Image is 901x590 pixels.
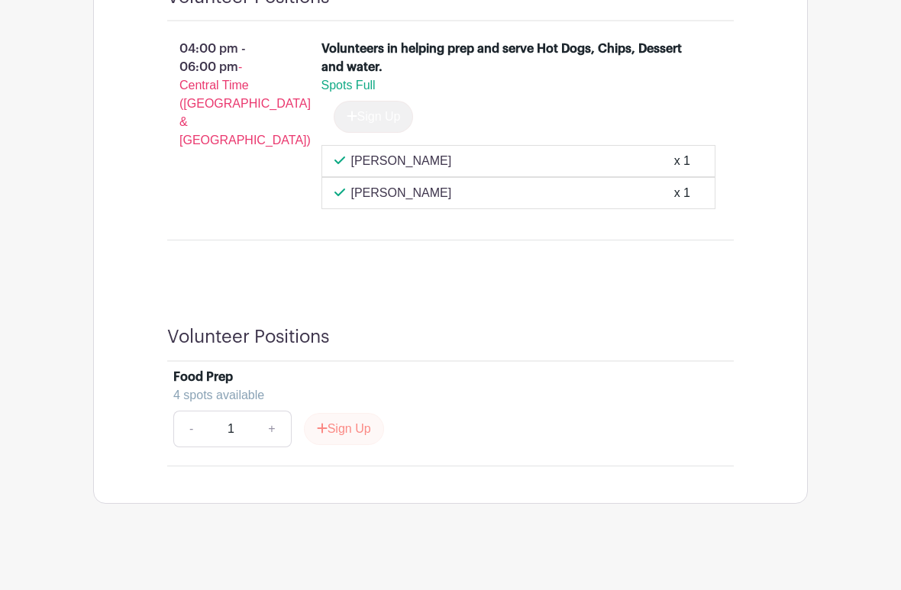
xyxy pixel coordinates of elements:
[674,152,690,170] div: x 1
[321,40,698,76] div: Volunteers in helping prep and serve Hot Dogs, Chips, Dessert and water.
[674,184,690,202] div: x 1
[253,411,291,447] a: +
[143,34,297,156] p: 04:00 pm - 06:00 pm
[321,79,376,92] span: Spots Full
[304,413,384,445] button: Sign Up
[173,386,715,405] div: 4 spots available
[179,60,311,147] span: - Central Time ([GEOGRAPHIC_DATA] & [GEOGRAPHIC_DATA])
[351,152,452,170] p: [PERSON_NAME]
[351,184,452,202] p: [PERSON_NAME]
[173,368,233,386] div: Food Prep
[167,326,329,348] h4: Volunteer Positions
[173,411,208,447] a: -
